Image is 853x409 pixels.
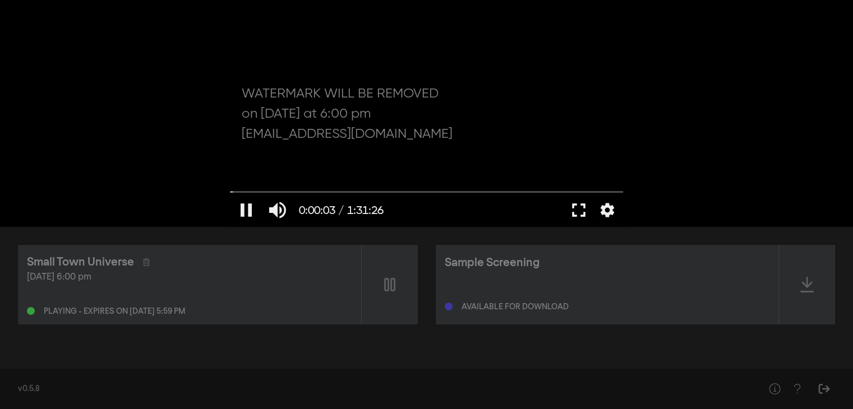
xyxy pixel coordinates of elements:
button: Pause [230,193,262,227]
button: Mute [262,193,293,227]
div: Available for download [462,303,569,311]
div: Small Town Universe [27,254,134,271]
button: 0:00:03 / 1:31:26 [293,193,389,227]
button: Full screen [563,193,594,227]
div: Playing - expires on [DATE] 5:59 pm [44,308,185,315]
button: Help [786,378,808,400]
div: Sample Screening [445,254,540,271]
button: Help [763,378,786,400]
div: v0.5.8 [18,383,741,395]
div: [DATE] 6:00 pm [27,271,352,284]
button: Sign Out [813,378,835,400]
button: More settings [594,193,620,227]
